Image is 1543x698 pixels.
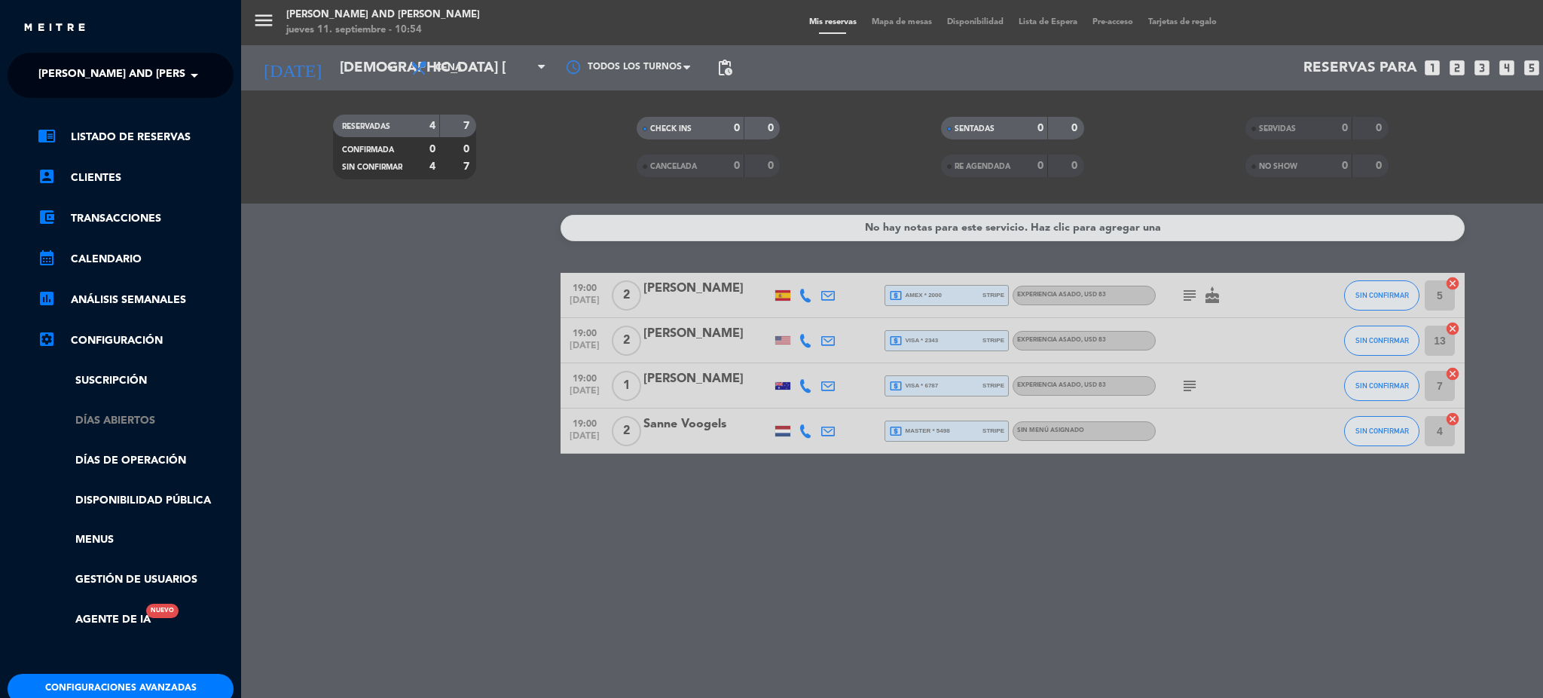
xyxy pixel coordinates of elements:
[38,208,56,226] i: account_balance_wallet
[38,60,243,91] span: [PERSON_NAME] and [PERSON_NAME]
[38,412,234,430] a: Días abiertos
[38,127,56,145] i: chrome_reader_mode
[38,169,234,187] a: account_boxClientes
[38,250,234,268] a: calendar_monthCalendario
[38,332,234,350] a: Configuración
[146,604,179,618] div: Nuevo
[38,167,56,185] i: account_box
[38,128,234,146] a: chrome_reader_modeListado de Reservas
[38,330,56,348] i: settings_applications
[38,611,151,629] a: Agente de IANuevo
[38,492,234,510] a: Disponibilidad pública
[38,452,234,470] a: Días de Operación
[38,291,234,309] a: assessmentANÁLISIS SEMANALES
[38,571,234,589] a: Gestión de usuarios
[38,249,56,267] i: calendar_month
[23,23,87,34] img: MEITRE
[38,372,234,390] a: Suscripción
[38,210,234,228] a: account_balance_walletTransacciones
[38,531,234,549] a: Menus
[38,289,56,308] i: assessment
